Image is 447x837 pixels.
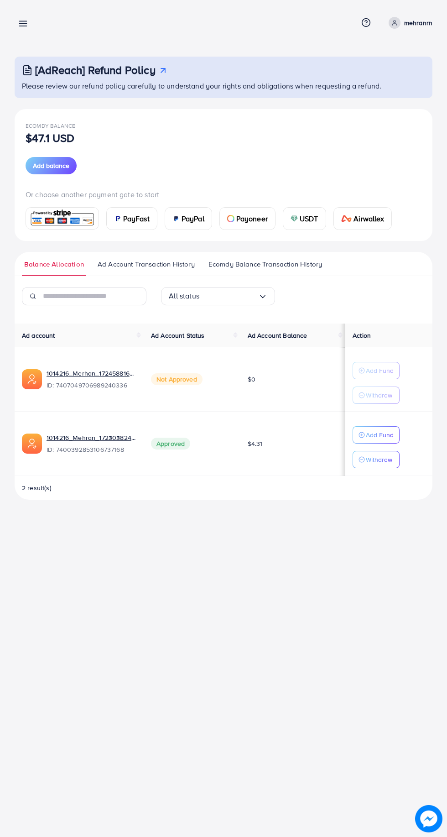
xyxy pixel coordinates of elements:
span: Airwallex [353,213,384,224]
a: cardPayoneer [219,207,275,230]
span: Ad Account Status [151,331,205,340]
div: <span class='underline'>1014216_Merhan_1724588164299</span></br>7407049706989240336 [47,369,136,390]
span: Not Approved [151,373,203,385]
span: Action [353,331,371,340]
span: Payoneer [236,213,268,224]
p: Or choose another payment gate to start [26,189,421,200]
span: Approved [151,438,190,450]
p: Add Fund [366,429,394,440]
a: 1014216_Mehran_1723038241071 [47,433,136,442]
button: Add Fund [353,426,400,444]
span: PayPal [182,213,204,224]
span: USDT [300,213,318,224]
img: card [227,215,234,222]
span: Balance Allocation [24,259,84,269]
button: Add Fund [353,362,400,379]
span: ID: 7400392853106737168 [47,445,136,454]
span: Ad account [22,331,55,340]
button: Withdraw [353,451,400,468]
p: Withdraw [366,454,392,465]
span: PayFast [123,213,150,224]
span: Ecomdy Balance Transaction History [208,259,322,269]
div: Search for option [161,287,275,305]
h3: [AdReach] Refund Policy [35,63,156,77]
img: ic-ads-acc.e4c84228.svg [22,369,42,389]
img: card [172,215,180,222]
p: $47.1 USD [26,132,74,143]
button: Withdraw [353,387,400,404]
span: All status [169,289,199,303]
span: Ad Account Balance [248,331,307,340]
a: cardUSDT [283,207,326,230]
span: Ad Account Transaction History [98,259,195,269]
a: card [26,207,99,230]
a: cardAirwallex [333,207,392,230]
div: <span class='underline'>1014216_Mehran_1723038241071</span></br>7400392853106737168 [47,433,136,454]
p: Add Fund [366,365,394,376]
span: $0 [248,375,255,384]
a: 1014216_Merhan_1724588164299 [47,369,136,378]
a: cardPayPal [165,207,212,230]
a: cardPayFast [106,207,157,230]
button: Add balance [26,157,77,174]
p: Please review our refund policy carefully to understand your rights and obligations when requesti... [22,80,427,91]
img: ic-ads-acc.e4c84228.svg [22,434,42,454]
span: Ecomdy Balance [26,122,75,130]
a: mehranrn [385,17,432,29]
p: mehranrn [404,17,432,28]
span: ID: 7407049706989240336 [47,381,136,390]
span: 2 result(s) [22,483,52,492]
span: $4.31 [248,439,263,448]
img: card [29,209,96,228]
span: Add balance [33,161,69,170]
img: card [291,215,298,222]
img: card [114,215,121,222]
img: image [415,805,442,832]
input: Search for option [199,289,258,303]
p: Withdraw [366,390,392,401]
img: card [341,215,352,222]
